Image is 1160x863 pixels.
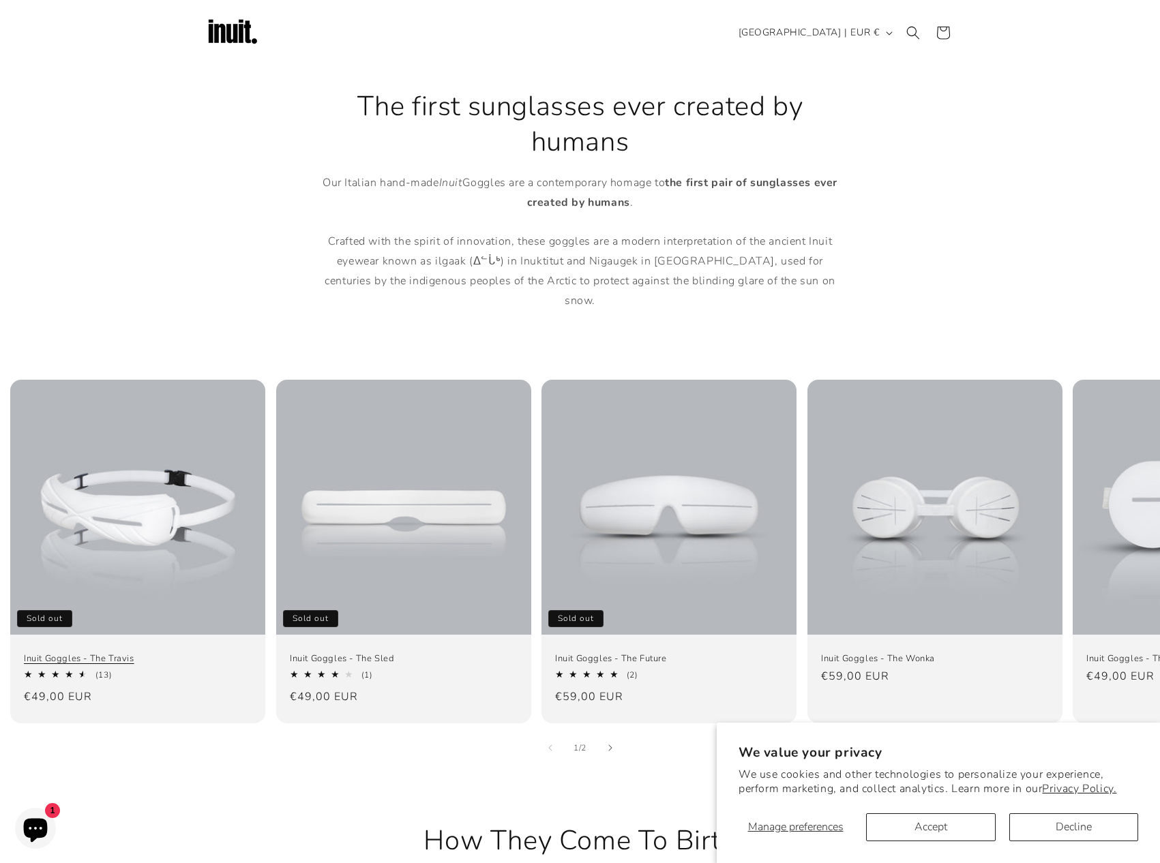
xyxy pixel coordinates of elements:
[535,733,565,763] button: Slide left
[314,173,846,311] p: Our Italian hand-made Goggles are a contemporary homage to . Crafted with the spirit of innovatio...
[581,741,586,755] span: 2
[24,652,252,664] a: Inuit Goggles - The Travis
[739,744,1138,761] h2: We value your privacy
[739,768,1138,796] p: We use cookies and other technologies to personalize your experience, perform marketing, and coll...
[595,733,625,763] button: Slide right
[821,652,1049,664] a: Inuit Goggles - The Wonka
[579,741,582,755] span: /
[1009,813,1138,841] button: Decline
[439,175,462,190] em: Inuit
[314,89,846,160] h2: The first sunglasses ever created by humans
[866,813,995,841] button: Accept
[730,20,898,46] button: [GEOGRAPHIC_DATA] | EUR €
[1042,781,1116,796] a: Privacy Policy.
[748,819,844,834] span: Manage preferences
[527,175,837,210] strong: ever created by humans
[574,741,579,755] span: 1
[11,808,60,852] inbox-online-store-chat: Shopify online store chat
[555,652,783,664] a: Inuit Goggles - The Future
[290,652,518,664] a: Inuit Goggles - The Sled
[314,823,846,858] h2: How They Come To Birth
[665,175,811,190] strong: the first pair of sunglasses
[898,18,928,48] summary: Search
[739,813,852,841] button: Manage preferences
[739,25,880,40] span: [GEOGRAPHIC_DATA] | EUR €
[205,5,260,60] img: Inuit Logo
